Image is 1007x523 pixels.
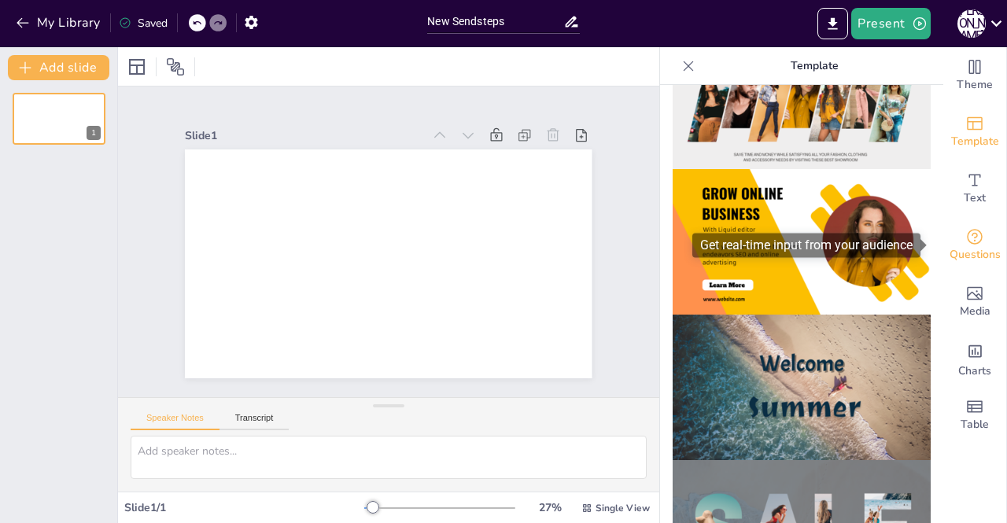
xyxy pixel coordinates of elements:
[957,76,993,94] span: Theme
[817,8,848,39] button: Export to PowerPoint
[957,9,986,38] div: [PERSON_NAME]
[673,315,931,460] img: thumb-5.png
[427,10,563,33] input: Insert title
[124,500,364,515] div: Slide 1 / 1
[166,57,185,76] span: Position
[87,126,101,140] div: 1
[443,19,507,254] div: Slide 1
[124,54,149,79] div: Layout
[943,387,1006,444] div: Add a table
[943,217,1006,274] div: Get real-time input from your audience
[964,190,986,207] span: Text
[119,16,168,31] div: Saved
[943,160,1006,217] div: Add text boxes
[701,47,928,85] p: Template
[943,47,1006,104] div: Change the overall theme
[531,500,569,515] div: 27 %
[692,233,920,257] div: Get real-time input from your audience
[943,274,1006,330] div: Add images, graphics, shapes or video
[596,502,650,514] span: Single View
[131,413,219,430] button: Speaker Notes
[950,246,1001,263] span: Questions
[673,169,931,315] img: thumb-4.png
[943,330,1006,387] div: Add charts and graphs
[673,24,931,170] img: thumb-3.png
[961,416,989,433] span: Table
[943,104,1006,160] div: Add ready made slides
[951,133,999,150] span: Template
[957,8,986,39] button: [PERSON_NAME]
[960,303,990,320] span: Media
[13,93,105,145] div: 1
[8,55,109,80] button: Add slide
[219,413,290,430] button: Transcript
[12,10,107,35] button: My Library
[958,363,991,380] span: Charts
[851,8,930,39] button: Present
